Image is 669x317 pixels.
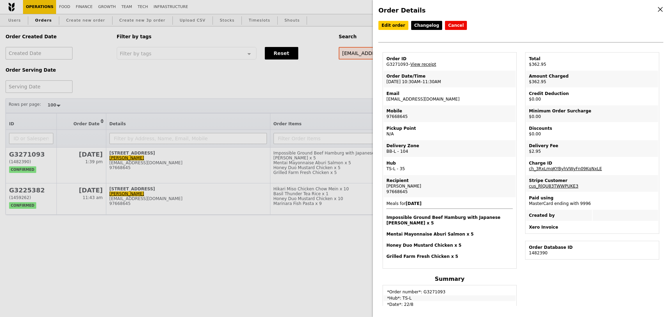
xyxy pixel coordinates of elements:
a: cus_RlQU83TWWPUKE3 [529,184,578,189]
div: Paid using [529,195,655,201]
button: Cancel [445,21,467,30]
div: Delivery Fee [529,143,655,149]
div: Credit Deduction [529,91,655,96]
div: Order ID [386,56,513,62]
h4: Grilled Farm Fresh Chicken x 5 [386,254,513,259]
a: Edit order [378,21,408,30]
td: $0.00 [526,88,658,105]
div: Charge ID [529,160,655,166]
h4: Honey Duo Mustard Chicken x 5 [386,243,513,248]
td: $0.00 [526,123,658,140]
td: 1482390 [526,242,658,259]
span: Order Details [378,7,425,14]
td: *Order number*: G3271093 [384,286,516,295]
h4: Impossible Ground Beef Hamburg with Japanese [PERSON_NAME] x 5 [386,215,513,226]
td: [DATE] 10:30AM–11:30AM [384,71,516,87]
td: $2.95 [526,140,658,157]
div: Mobile [386,108,513,114]
td: 97668645 [384,105,516,122]
div: Total [529,56,655,62]
span: Meals for [386,201,513,259]
a: ch_3RxLmqKYByhVWyFn09KqNxLE [529,166,602,171]
h4: Mentai Mayonnaise Aburi Salmon x 5 [386,231,513,237]
a: Changelog [411,21,443,30]
div: Email [386,91,513,96]
td: G3271093 [384,53,516,70]
td: *Hub*: TS-L [384,295,516,301]
b: [DATE] [406,201,422,206]
h4: Summary [383,276,517,282]
div: Recipient [386,178,513,183]
td: [EMAIL_ADDRESS][DOMAIN_NAME] [384,88,516,105]
div: [PERSON_NAME] [386,183,513,189]
div: Xero Invoice [529,224,655,230]
td: MasterCard ending with 9996 [526,192,658,209]
td: $0.00 [526,105,658,122]
div: Order Date/Time [386,73,513,79]
div: Created by [529,213,589,218]
div: Discounts [529,126,655,131]
div: Amount Charged [529,73,655,79]
td: *Date*: 22/8 [384,302,516,307]
div: Pickup Point [386,126,513,131]
td: BB-L - 104 [384,140,516,157]
div: Delivery Zone [386,143,513,149]
span: – [408,62,410,67]
td: $362.95 [526,53,658,70]
div: Order Database ID [529,245,655,250]
div: Stripe Customer [529,178,655,183]
td: TS-L - 35 [384,158,516,174]
a: View receipt [410,62,436,67]
td: $362.95 [526,71,658,87]
div: Minimum Order Surcharge [529,108,655,114]
div: Hub [386,160,513,166]
div: 97668645 [386,189,513,195]
td: N/A [384,123,516,140]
